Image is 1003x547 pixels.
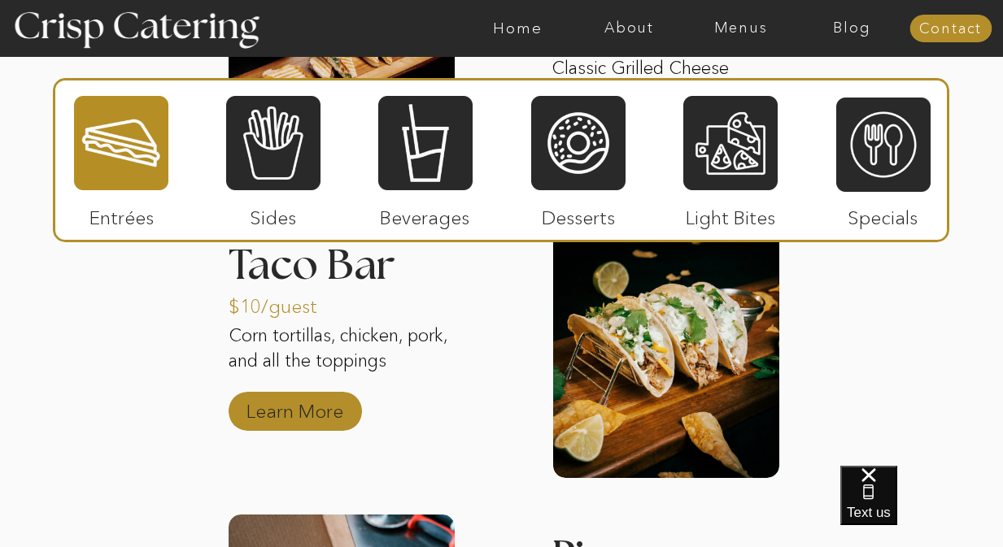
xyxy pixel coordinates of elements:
[68,190,176,237] p: Entrées
[677,190,785,237] p: Light Bites
[462,20,573,37] a: Home
[241,384,349,431] a: Learn More
[229,279,337,326] p: $10/guest
[685,20,796,37] a: Menus
[525,190,633,237] p: Desserts
[229,245,455,265] h3: Taco Bar
[573,20,685,37] a: About
[219,190,327,237] p: Sides
[796,20,908,37] a: Blog
[840,466,1003,547] iframe: podium webchat widget bubble
[229,323,455,402] p: Corn tortillas, chicken, pork, and all the toppings
[829,190,937,237] p: Specials
[371,190,479,237] p: Beverages
[909,21,992,37] a: Contact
